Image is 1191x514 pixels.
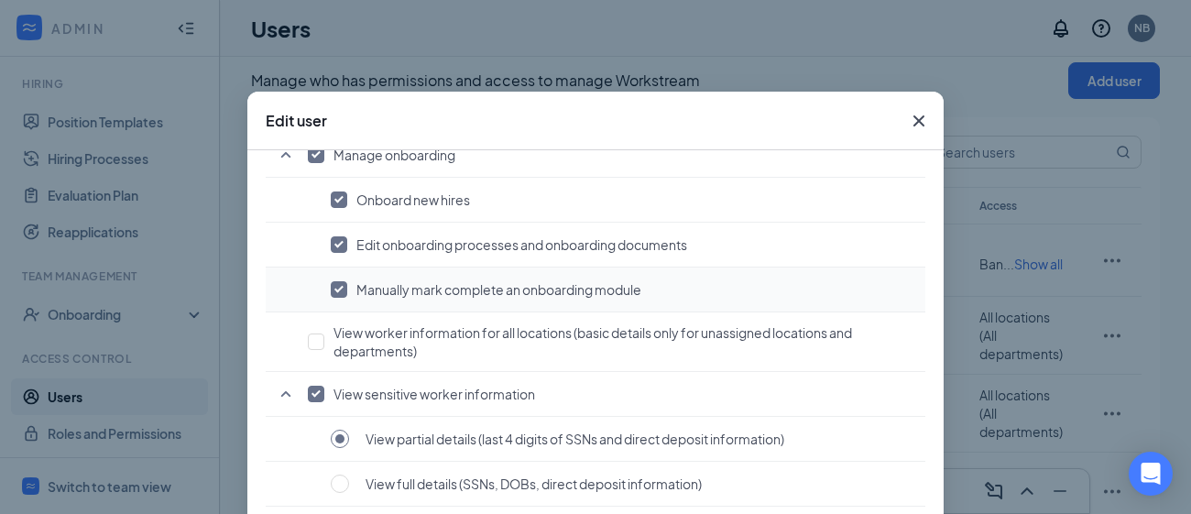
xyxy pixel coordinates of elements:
button: View partial details (last 4 digits of SSNs and direct deposit information) [331,429,916,449]
svg: SmallChevronUp [275,383,297,405]
button: Manually mark complete an onboarding module [331,280,916,299]
span: Onboard new hires [356,191,470,209]
div: Open Intercom Messenger [1129,452,1173,496]
button: Edit onboarding processes and onboarding documents [331,235,916,254]
button: View sensitive worker information [308,385,916,403]
span: View full details (SSNs, DOBs, direct deposit information) [366,475,702,493]
span: View sensitive worker information [333,385,535,403]
span: View worker information for all locations (basic details only for unassigned locations and depart... [333,323,916,360]
svg: Cross [908,110,930,132]
svg: SmallChevronUp [275,144,297,166]
button: Close [894,92,944,150]
span: Edit onboarding processes and onboarding documents [356,235,687,254]
button: Onboard new hires [331,191,916,209]
span: View partial details (last 4 digits of SSNs and direct deposit information) [366,430,784,448]
span: Manage onboarding [333,146,455,164]
button: View full details (SSNs, DOBs, direct deposit information) [331,474,916,494]
span: Manually mark complete an onboarding module [356,280,641,299]
button: View worker information for all locations (basic details only for unassigned locations and depart... [308,323,916,360]
button: Manage onboarding [308,146,916,164]
h3: Edit user [266,111,327,131]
